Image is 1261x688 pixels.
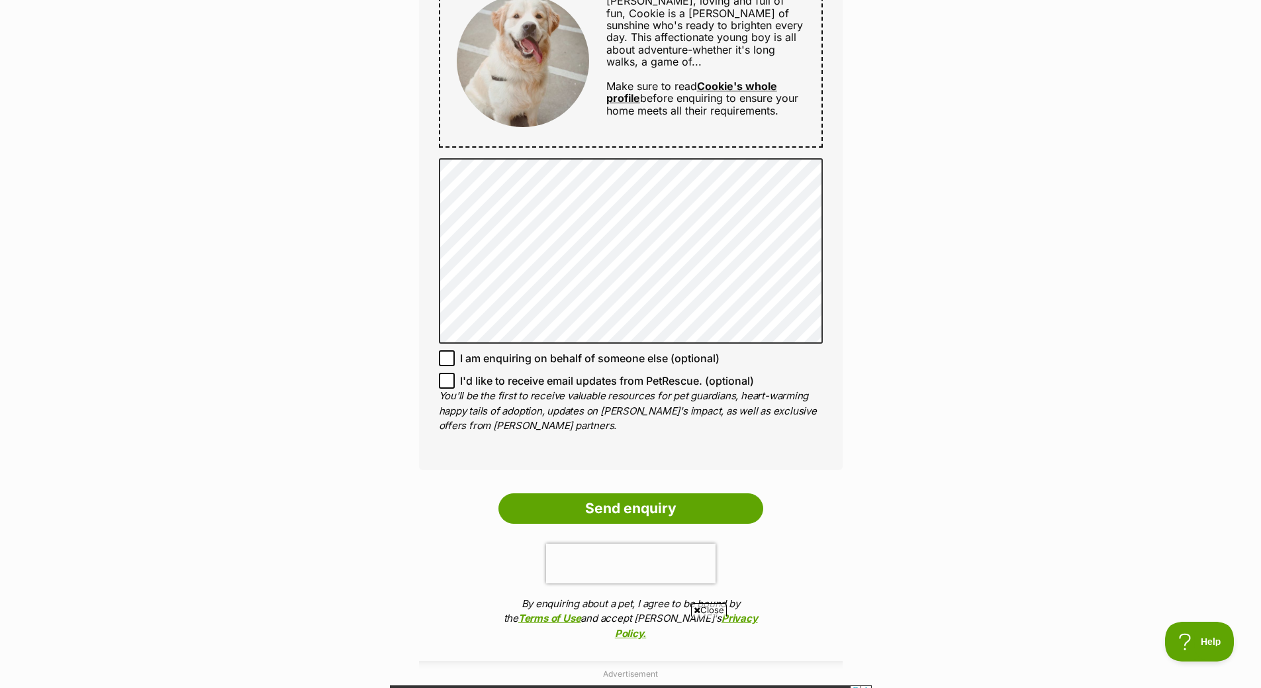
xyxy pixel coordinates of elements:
span: I'd like to receive email updates from PetRescue. (optional) [460,373,754,389]
iframe: Help Scout Beacon - Open [1165,622,1235,662]
a: Terms of Use [518,612,581,624]
input: Send enquiry [498,493,763,524]
p: You'll be the first to receive valuable resources for pet guardians, heart-warming happy tails of... [439,389,823,434]
iframe: reCAPTCHA [546,544,716,583]
span: I am enquiring on behalf of someone else (optional) [460,350,720,366]
a: Cookie's whole profile [606,79,777,105]
p: By enquiring about a pet, I agree to be bound by the and accept [PERSON_NAME]'s [498,597,763,642]
iframe: Advertisement [390,622,872,681]
span: Close [691,603,727,616]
